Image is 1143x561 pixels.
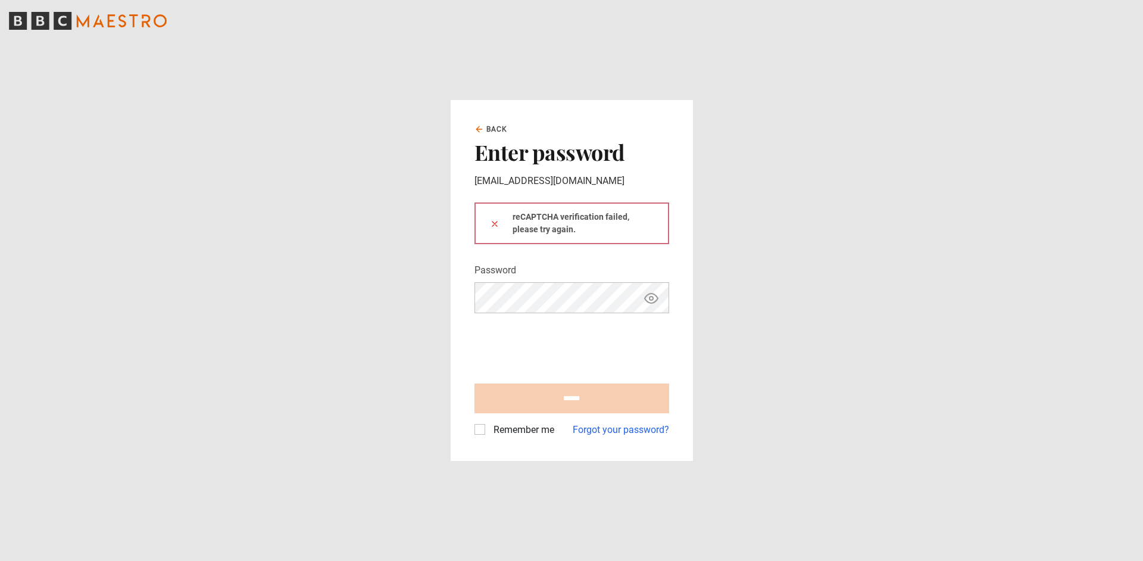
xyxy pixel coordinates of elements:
div: reCAPTCHA verification failed, please try again. [474,202,669,244]
button: Show password [641,288,661,308]
svg: BBC Maestro [9,12,167,30]
label: Remember me [489,423,554,437]
iframe: reCAPTCHA [474,323,655,369]
label: Password [474,263,516,278]
a: Back [474,124,508,135]
p: [EMAIL_ADDRESS][DOMAIN_NAME] [474,174,669,188]
span: Back [486,124,508,135]
a: Forgot your password? [573,423,669,437]
h2: Enter password [474,139,669,164]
